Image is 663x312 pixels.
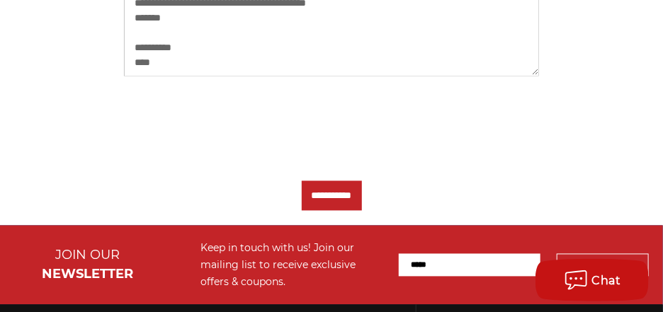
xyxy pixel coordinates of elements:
[200,240,385,291] div: Keep in touch with us! Join our mailing list to receive exclusive offers & coupons.
[592,274,621,287] span: Chat
[42,267,133,282] span: NEWSLETTER
[124,96,339,151] iframe: reCAPTCHA
[55,248,120,263] span: JOIN OUR
[535,259,649,301] button: Chat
